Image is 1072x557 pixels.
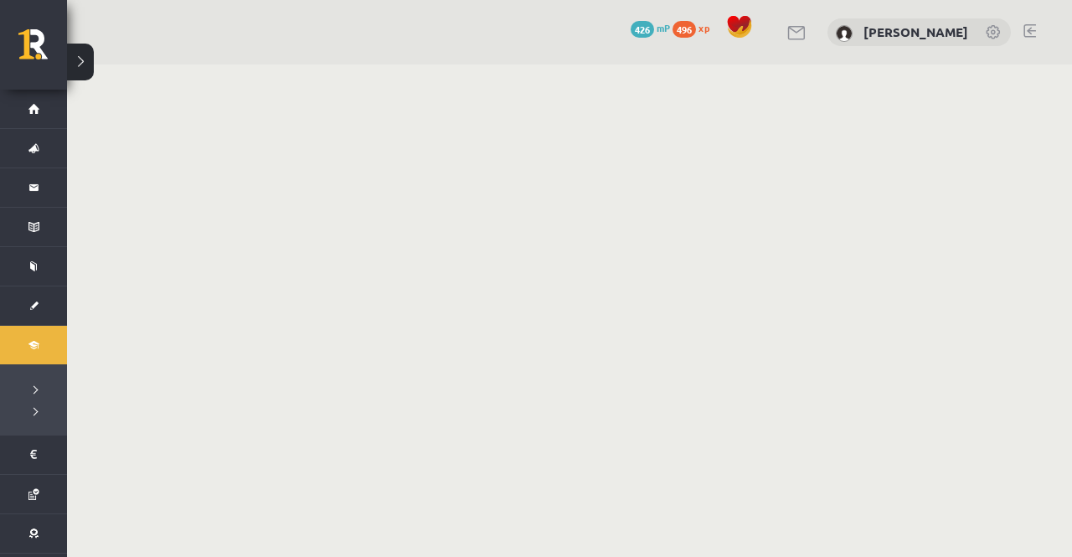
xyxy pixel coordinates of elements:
[657,21,670,34] span: mP
[698,21,709,34] span: xp
[673,21,696,38] span: 496
[631,21,654,38] span: 426
[673,21,718,34] a: 496 xp
[631,21,670,34] a: 426 mP
[836,25,853,42] img: Elīna Freimane
[18,29,67,71] a: Rīgas 1. Tālmācības vidusskola
[863,23,968,40] a: [PERSON_NAME]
